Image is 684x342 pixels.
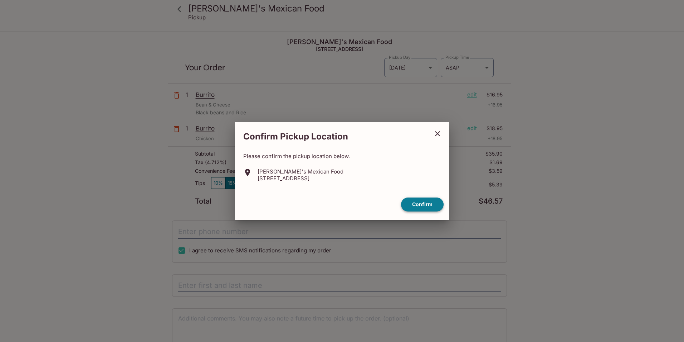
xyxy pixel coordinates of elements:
[429,125,446,143] button: close
[243,153,441,160] p: Please confirm the pickup location below.
[235,128,429,146] h2: Confirm Pickup Location
[401,198,444,212] button: confirm
[258,168,343,175] p: [PERSON_NAME]'s Mexican Food
[258,175,343,182] p: [STREET_ADDRESS]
